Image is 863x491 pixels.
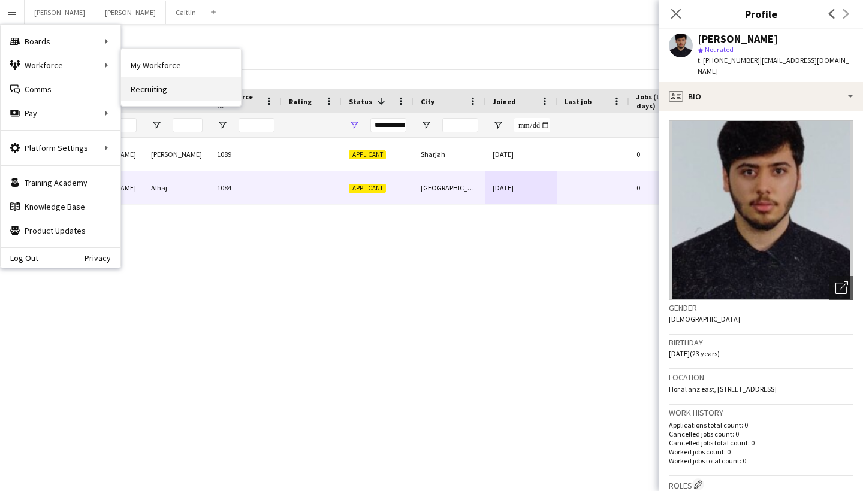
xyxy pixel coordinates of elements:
span: Last job [565,97,592,106]
h3: Profile [659,6,863,22]
button: [PERSON_NAME] [95,1,166,24]
div: Bio [659,82,863,111]
div: 1084 [210,171,282,204]
a: Recruiting [121,77,241,101]
span: Not rated [705,45,734,54]
p: Worked jobs count: 0 [669,447,853,456]
div: [PERSON_NAME] [698,34,778,44]
a: Comms [1,77,120,101]
div: [DATE] [485,138,557,171]
span: Jobs (last 90 days) [636,92,686,110]
input: First Name Filter Input [107,118,137,132]
div: Boards [1,29,120,53]
p: Worked jobs total count: 0 [669,456,853,465]
button: Open Filter Menu [217,120,228,131]
p: Cancelled jobs count: 0 [669,429,853,438]
input: Last Name Filter Input [173,118,203,132]
p: Applications total count: 0 [669,420,853,429]
a: My Workforce [121,53,241,77]
button: Caitlin [166,1,206,24]
button: Open Filter Menu [349,120,360,131]
input: Workforce ID Filter Input [239,118,274,132]
input: City Filter Input [442,118,478,132]
span: | [EMAIL_ADDRESS][DOMAIN_NAME] [698,56,849,75]
div: Platform Settings [1,136,120,160]
img: Crew avatar or photo [669,120,853,300]
div: Open photos pop-in [829,276,853,300]
span: Hor al anz east, [STREET_ADDRESS] [669,384,777,393]
div: [DATE] [485,171,557,204]
a: Training Academy [1,171,120,195]
div: [PERSON_NAME] [144,138,210,171]
span: Applicant [349,150,386,159]
button: Open Filter Menu [493,120,503,131]
a: Log Out [1,253,38,263]
div: 0 [629,171,707,204]
a: Privacy [85,253,120,263]
div: 0 [629,138,707,171]
button: [PERSON_NAME] [25,1,95,24]
button: Open Filter Menu [421,120,431,131]
span: Rating [289,97,312,106]
h3: Work history [669,407,853,418]
div: Pay [1,101,120,125]
p: Cancelled jobs total count: 0 [669,438,853,447]
span: [DEMOGRAPHIC_DATA] [669,314,740,323]
a: Knowledge Base [1,195,120,219]
span: Status [349,97,372,106]
input: Joined Filter Input [514,118,550,132]
div: 1089 [210,138,282,171]
a: Product Updates [1,219,120,243]
h3: Location [669,372,853,383]
div: Alhaj [144,171,210,204]
div: Workforce [1,53,120,77]
button: Open Filter Menu [151,120,162,131]
span: t. [PHONE_NUMBER] [698,56,760,65]
span: Applicant [349,184,386,193]
div: [GEOGRAPHIC_DATA] [414,171,485,204]
h3: Gender [669,302,853,313]
span: City [421,97,434,106]
div: Sharjah [414,138,485,171]
span: Joined [493,97,516,106]
span: [DATE] (23 years) [669,349,720,358]
h3: Roles [669,478,853,491]
h3: Birthday [669,337,853,348]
